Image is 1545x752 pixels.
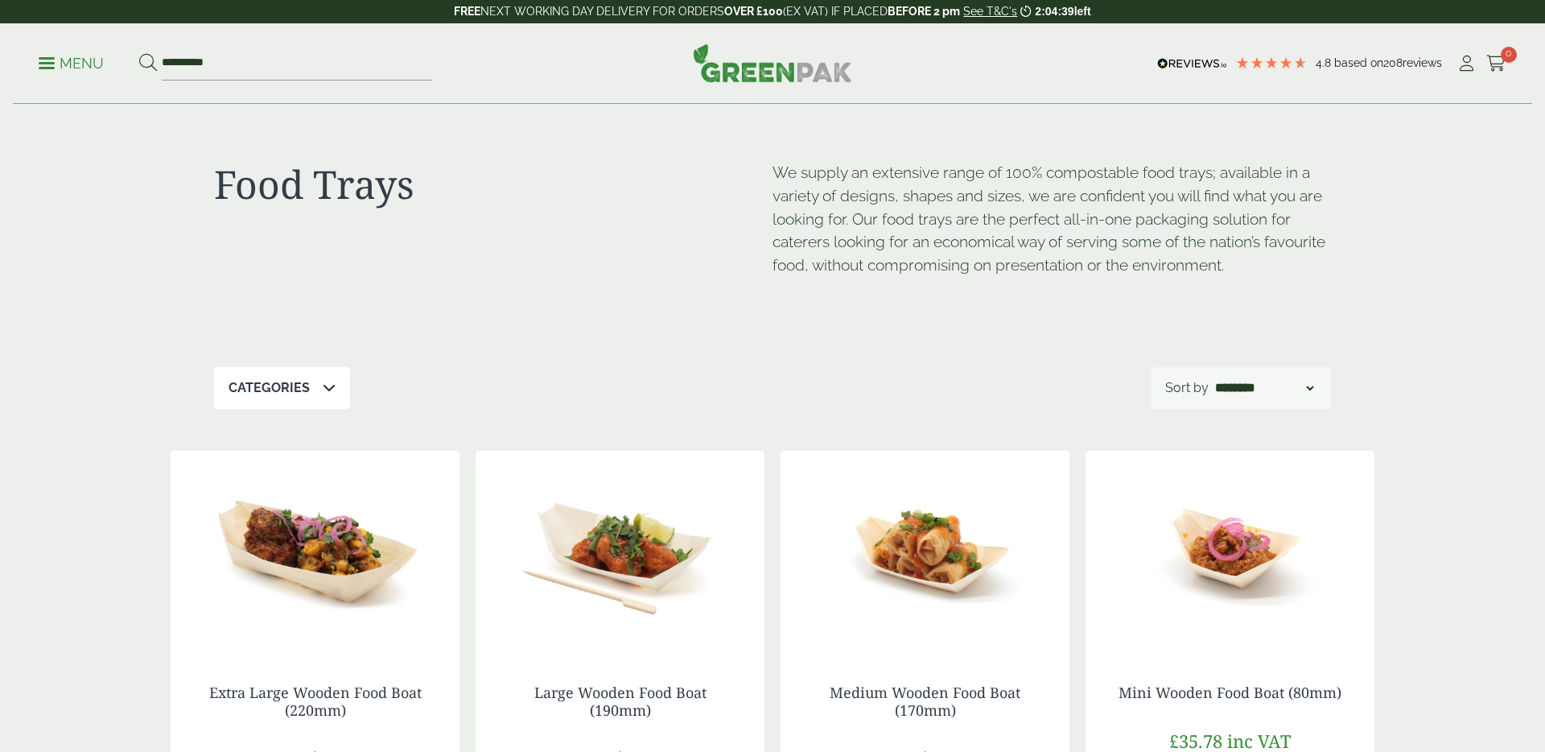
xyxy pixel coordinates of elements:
span: 2:04:39 [1035,5,1073,18]
span: left [1074,5,1091,18]
a: Menu [39,54,104,70]
a: Medium Wooden Food Boat (170mm) [830,683,1020,720]
span: 0 [1501,47,1517,63]
span: 4.8 [1316,56,1334,69]
strong: OVER £100 [724,5,783,18]
img: Large Wooden Boat 190mm with food contents 2920004AD [476,451,764,652]
img: Mini Wooden Boat 80mm with food contents 2920004AA [1086,451,1374,652]
a: Mini Wooden Food Boat (80mm) [1119,683,1341,702]
i: My Account [1456,56,1477,72]
h1: Food Trays [214,161,772,208]
img: GreenPak Supplies [693,43,852,82]
p: Categories [229,378,310,398]
a: 0 [1486,52,1506,76]
span: 208 [1383,56,1403,69]
strong: FREE [454,5,480,18]
a: See T&C's [963,5,1017,18]
p: Sort by [1165,378,1209,398]
span: reviews [1403,56,1442,69]
strong: BEFORE 2 pm [888,5,960,18]
i: Cart [1486,56,1506,72]
img: Extra Large Wooden Boat 220mm with food contents V2 2920004AE [171,451,459,652]
div: 4.79 Stars [1235,56,1308,70]
img: Medium Wooden Boat 170mm with food contents V2 2920004AC 1 [781,451,1069,652]
select: Shop order [1212,378,1316,398]
img: REVIEWS.io [1157,58,1227,69]
p: We supply an extensive range of 100% compostable food trays; available in a variety of designs, s... [772,161,1331,277]
p: Menu [39,54,104,73]
a: Extra Large Wooden Food Boat (220mm) [209,683,422,720]
span: Based on [1334,56,1383,69]
a: Large Wooden Food Boat (190mm) [534,683,707,720]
